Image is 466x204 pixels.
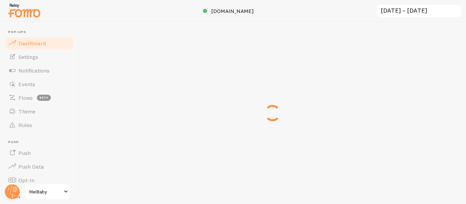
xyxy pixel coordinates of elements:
[29,188,62,196] span: MelBaby
[18,108,35,115] span: Theme
[18,177,34,184] span: Opt-In
[4,173,74,187] a: Opt-In
[18,122,32,128] span: Rules
[18,40,46,47] span: Dashboard
[8,140,74,144] span: Push
[4,91,74,105] a: Flows beta
[8,30,74,34] span: Pop-ups
[4,105,74,118] a: Theme
[4,146,74,160] a: Push
[4,77,74,91] a: Events
[18,81,35,88] span: Events
[4,118,74,132] a: Rules
[18,53,38,60] span: Settings
[18,94,33,101] span: Flows
[4,160,74,173] a: Push Data
[25,184,71,200] a: MelBaby
[18,67,49,74] span: Notifications
[18,150,31,156] span: Push
[4,36,74,50] a: Dashboard
[7,2,41,19] img: fomo-relay-logo-orange.svg
[4,64,74,77] a: Notifications
[37,95,51,101] span: beta
[18,163,44,170] span: Push Data
[4,50,74,64] a: Settings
